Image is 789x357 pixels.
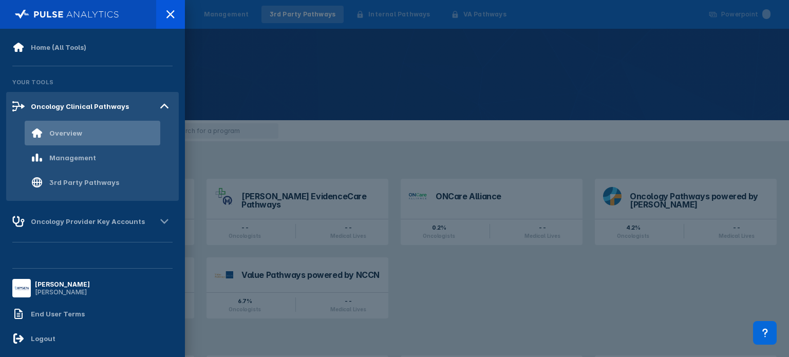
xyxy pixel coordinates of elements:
[31,102,129,110] div: Oncology Clinical Pathways
[6,302,179,326] a: End User Terms
[31,310,85,318] div: End User Terms
[6,35,179,60] a: Home (All Tools)
[31,217,145,226] div: Oncology Provider Key Accounts
[49,178,119,186] div: 3rd Party Pathways
[49,129,82,137] div: Overview
[35,280,90,288] div: [PERSON_NAME]
[31,334,55,343] div: Logout
[31,43,86,51] div: Home (All Tools)
[6,121,179,145] a: Overview
[6,72,179,92] div: Your Tools
[49,154,96,162] div: Management
[15,7,119,22] img: pulse-logo-full-white.svg
[35,288,90,296] div: [PERSON_NAME]
[753,321,777,345] div: Contact Support
[6,170,179,195] a: 3rd Party Pathways
[6,145,179,170] a: Management
[14,281,29,295] img: menu button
